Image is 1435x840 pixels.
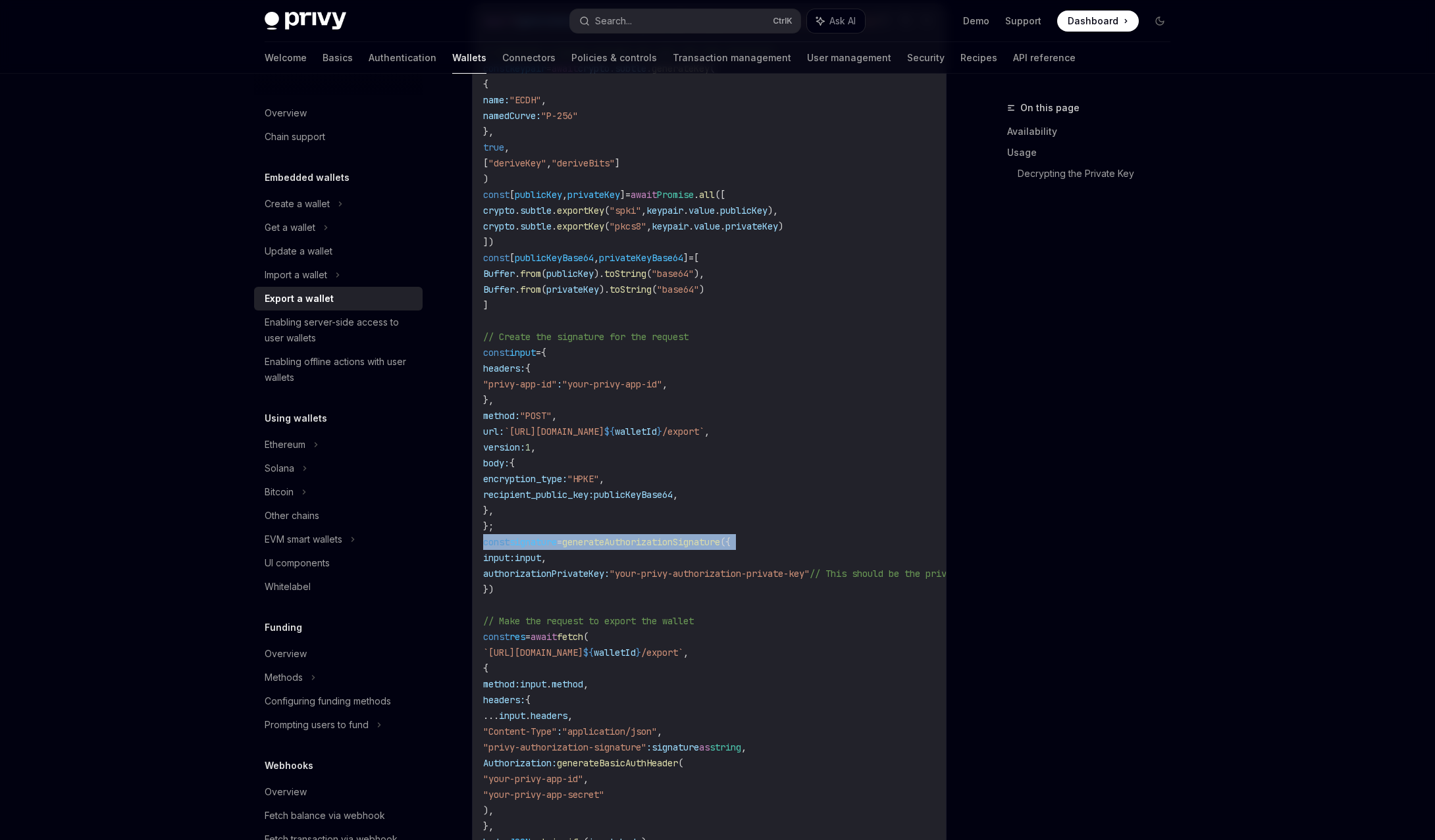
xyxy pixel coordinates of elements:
[557,536,562,548] span: =
[483,804,494,816] span: ),
[483,410,520,422] span: method:
[509,252,515,264] span: [
[254,101,423,125] a: Overview
[646,220,652,232] span: ,
[254,575,423,599] a: Whitelabel
[604,268,646,280] span: toString
[657,426,662,437] span: }
[562,726,657,737] span: "application/json"
[557,757,678,769] span: generateBasicAuthHeader
[520,678,546,690] span: input
[595,13,632,29] div: Search...
[1018,163,1181,184] a: Decrypting the Private Key
[567,473,599,485] span: "HPKE"
[483,489,594,501] span: recipient_public_key:
[583,631,588,643] span: (
[265,105,307,121] div: Overview
[768,205,778,216] span: ),
[610,220,646,232] span: "pkcs8"
[483,378,557,390] span: "privy-app-id"
[254,551,423,575] a: UI components
[483,426,504,437] span: url:
[646,205,683,216] span: keypair
[710,62,715,74] span: (
[265,220,315,235] div: Get a wallet
[509,62,546,74] span: keypair
[265,314,415,346] div: Enabling server-side access to user wallets
[604,426,615,437] span: ${
[557,631,583,643] span: fetch
[604,220,610,232] span: (
[689,220,694,232] span: .
[483,268,515,280] span: Buffer
[502,42,556,74] a: Connectors
[641,647,683,658] span: /export`
[704,426,710,437] span: ,
[583,773,588,785] span: ,
[652,268,694,280] span: "base64"
[265,243,332,259] div: Update a wallet
[907,42,945,74] a: Security
[571,42,657,74] a: Policies & controls
[578,62,610,74] span: crypto
[594,268,604,280] span: ).
[615,62,646,74] span: subtle
[546,268,594,280] span: publicKey
[265,410,327,426] h5: Using wallets
[652,220,689,232] span: keypair
[254,780,423,804] a: Overview
[615,157,620,169] span: ]
[741,741,746,753] span: ,
[265,484,294,500] div: Bitcoin
[515,552,541,564] span: input
[557,378,562,390] span: :
[509,94,541,106] span: "ECDH"
[483,789,604,801] span: "your-privy-app-secret"
[1068,14,1118,28] span: Dashboard
[646,62,652,74] span: .
[673,489,678,501] span: ,
[552,205,557,216] span: .
[541,110,578,122] span: "P-256"
[552,678,583,690] span: method
[483,473,567,485] span: encryption_type:
[715,189,725,201] span: ([
[657,726,662,737] span: ,
[552,220,557,232] span: .
[541,94,546,106] span: ,
[610,284,652,295] span: toString
[509,189,515,201] span: [
[265,646,307,662] div: Overview
[531,710,567,722] span: headers
[265,693,391,709] div: Configuring funding methods
[509,347,536,358] span: input
[1013,42,1076,74] a: API reference
[483,457,509,469] span: body:
[1057,11,1139,32] a: Dashboard
[265,758,313,774] h5: Webhooks
[265,196,330,212] div: Create a wallet
[515,205,520,216] span: .
[483,694,525,706] span: headers:
[829,14,856,28] span: Ask AI
[683,205,689,216] span: .
[720,536,731,548] span: ({
[483,173,488,185] span: )
[483,94,509,106] span: name:
[1005,14,1041,28] a: Support
[646,741,652,753] span: :
[254,125,423,149] a: Chain support
[520,410,552,422] span: "POST"
[265,670,303,685] div: Methods
[483,757,557,769] span: Authorization:
[699,284,704,295] span: )
[715,205,720,216] span: .
[254,239,423,263] a: Update a wallet
[483,141,504,153] span: true
[594,647,636,658] span: walletId
[483,647,583,658] span: `[URL][DOMAIN_NAME]
[710,741,741,753] span: string
[720,220,725,232] span: .
[265,12,346,30] img: dark logo
[778,220,783,232] span: )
